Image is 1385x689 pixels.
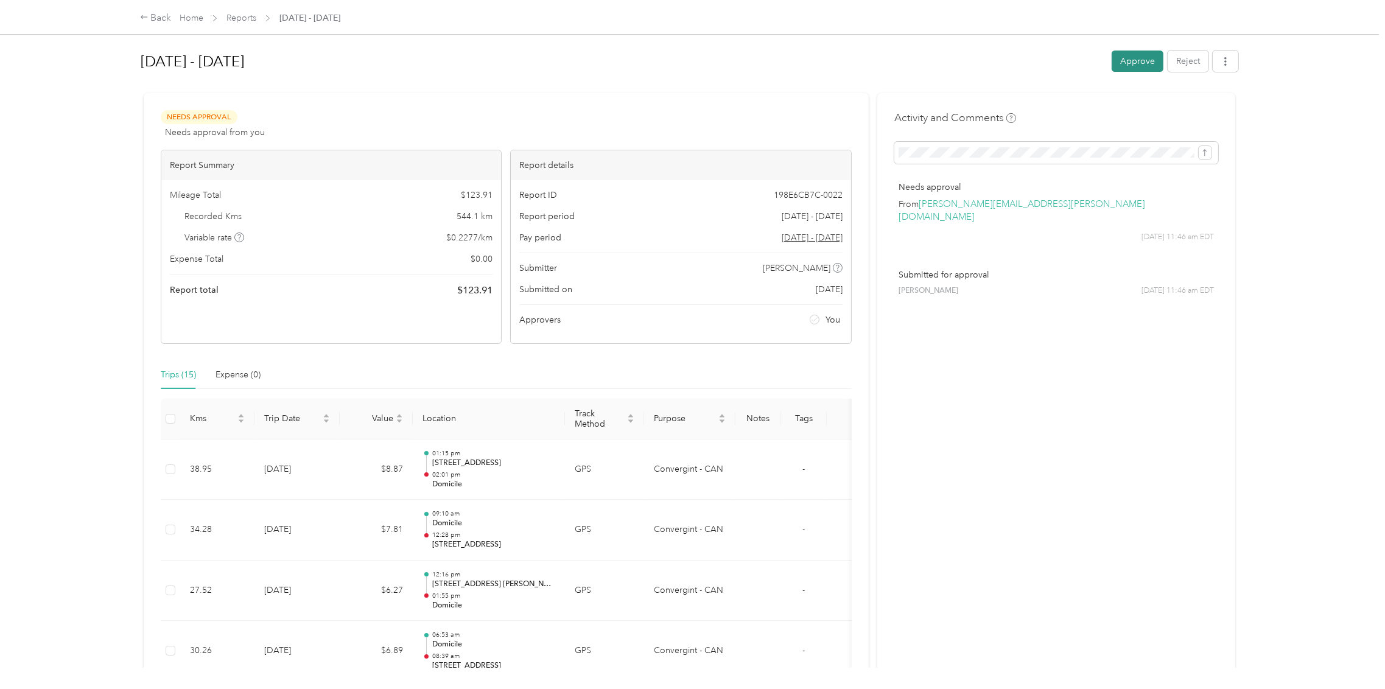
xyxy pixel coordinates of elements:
[264,413,320,424] span: Trip Date
[461,189,493,201] span: $ 123.91
[432,518,555,529] p: Domicile
[184,210,242,223] span: Recorded Kms
[457,283,493,298] span: $ 123.91
[446,231,493,244] span: $ 0.2277 / km
[519,283,572,296] span: Submitted on
[323,412,330,419] span: caret-up
[565,621,644,682] td: GPS
[340,399,413,439] th: Value
[254,399,340,439] th: Trip Date
[718,412,726,419] span: caret-up
[899,181,1215,194] p: Needs approval
[565,439,644,500] td: GPS
[340,621,413,682] td: $6.89
[565,399,644,439] th: Track Method
[170,189,221,201] span: Mileage Total
[802,585,805,595] span: -
[644,500,735,561] td: Convergint - CAN
[279,12,340,24] span: [DATE] - [DATE]
[899,268,1215,281] p: Submitted for approval
[519,262,557,275] span: Submitter
[180,621,254,682] td: 30.26
[654,413,716,424] span: Purpose
[763,262,830,275] span: [PERSON_NAME]
[180,439,254,500] td: 38.95
[1141,232,1214,243] span: [DATE] 11:46 am EDT
[565,500,644,561] td: GPS
[165,126,265,139] span: Needs approval from you
[511,150,851,180] div: Report details
[644,621,735,682] td: Convergint - CAN
[432,592,555,600] p: 01:55 pm
[644,399,735,439] th: Purpose
[432,600,555,611] p: Domicile
[432,470,555,479] p: 02:01 pm
[627,418,634,425] span: caret-down
[190,413,235,424] span: Kms
[457,210,493,223] span: 544.1 km
[432,639,555,650] p: Domicile
[170,284,219,296] span: Report total
[161,110,237,124] span: Needs Approval
[471,253,493,265] span: $ 0.00
[432,570,555,579] p: 12:16 pm
[432,579,555,590] p: [STREET_ADDRESS] [PERSON_NAME][STREET_ADDRESS]
[340,439,413,500] td: $8.87
[180,399,254,439] th: Kms
[237,418,245,425] span: caret-down
[519,210,575,223] span: Report period
[575,408,625,429] span: Track Method
[802,464,805,474] span: -
[180,561,254,621] td: 27.52
[432,631,555,639] p: 06:53 am
[432,479,555,490] p: Domicile
[894,110,1016,125] h4: Activity and Comments
[161,150,502,180] div: Report Summary
[396,418,403,425] span: caret-down
[519,231,561,244] span: Pay period
[899,285,958,296] span: [PERSON_NAME]
[899,198,1215,223] p: From
[216,368,261,382] div: Expense (0)
[161,368,196,382] div: Trips (15)
[184,231,244,244] span: Variable rate
[735,399,781,439] th: Notes
[140,11,172,26] div: Back
[323,418,330,425] span: caret-down
[1112,51,1163,72] button: Approve
[180,13,203,23] a: Home
[519,313,561,326] span: Approvers
[565,561,644,621] td: GPS
[340,561,413,621] td: $6.27
[226,13,256,23] a: Reports
[1141,285,1214,296] span: [DATE] 11:46 am EDT
[644,561,735,621] td: Convergint - CAN
[644,439,735,500] td: Convergint - CAN
[432,509,555,518] p: 09:10 am
[826,313,840,326] span: You
[519,189,557,201] span: Report ID
[782,231,843,244] span: Go to pay period
[237,412,245,419] span: caret-up
[802,645,805,656] span: -
[718,418,726,425] span: caret-down
[349,413,393,424] span: Value
[432,458,555,469] p: [STREET_ADDRESS]
[340,500,413,561] td: $7.81
[396,412,403,419] span: caret-up
[254,500,340,561] td: [DATE]
[782,210,843,223] span: [DATE] - [DATE]
[774,189,843,201] span: 198E6CB7C-0022
[432,449,555,458] p: 01:15 pm
[254,561,340,621] td: [DATE]
[432,652,555,660] p: 08:39 am
[254,621,340,682] td: [DATE]
[141,47,1104,76] h1: Sep 1 - 30, 2025
[432,539,555,550] p: [STREET_ADDRESS]
[1317,621,1385,689] iframe: Everlance-gr Chat Button Frame
[254,439,340,500] td: [DATE]
[1168,51,1208,72] button: Reject
[170,253,223,265] span: Expense Total
[432,660,555,671] p: [STREET_ADDRESS]
[899,198,1145,223] a: [PERSON_NAME][EMAIL_ADDRESS][PERSON_NAME][DOMAIN_NAME]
